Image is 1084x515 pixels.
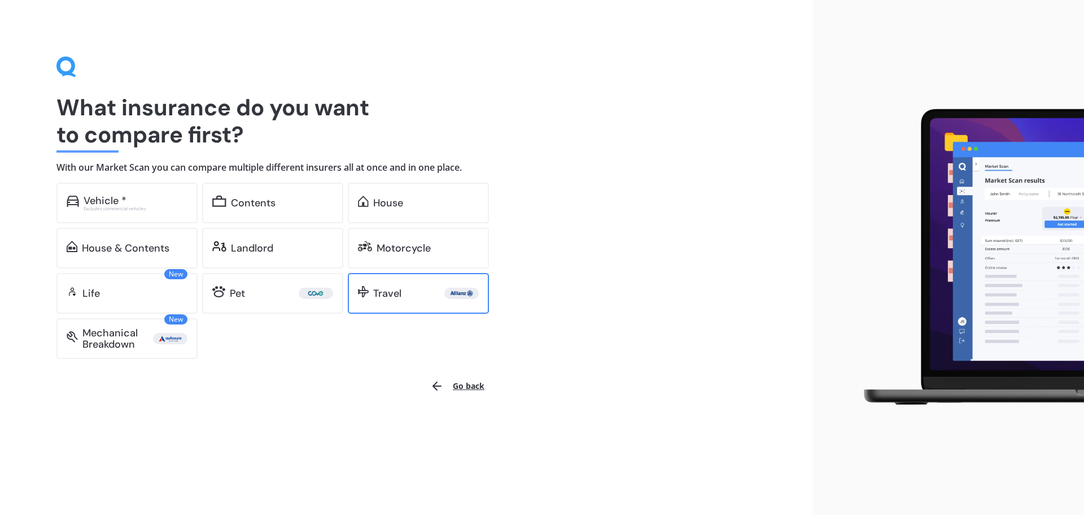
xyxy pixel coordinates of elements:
[847,102,1084,413] img: laptop.webp
[301,288,331,299] img: Cove.webp
[56,162,757,174] h4: With our Market Scan you can compare multiple different insurers all at once and in one place.
[373,197,403,209] div: House
[358,241,372,252] img: motorbike.c49f395e5a6966510904.svg
[84,195,126,206] div: Vehicle *
[67,286,78,297] img: life.f720d6a2d7cdcd3ad642.svg
[212,286,225,297] img: pet.71f96884985775575a0d.svg
[373,288,401,299] div: Travel
[67,331,78,343] img: mbi.6615ef239df2212c2848.svg
[447,288,477,299] img: Allianz.webp
[231,243,273,254] div: Landlord
[155,333,185,344] img: Autosure.webp
[164,269,187,279] span: New
[212,241,226,252] img: landlord.470ea2398dcb263567d0.svg
[67,241,77,252] img: home-and-contents.b802091223b8502ef2dd.svg
[84,206,187,211] div: Excludes commercial vehicles
[358,286,369,297] img: travel.bdda8d6aa9c3f12c5fe2.svg
[164,314,187,324] span: New
[67,196,79,207] img: car.f15378c7a67c060ca3f3.svg
[82,243,169,254] div: House & Contents
[82,327,153,350] div: Mechanical Breakdown
[377,243,431,254] div: Motorcycle
[202,273,343,314] a: Pet
[231,197,276,209] div: Contents
[56,94,757,148] h1: What insurance do you want to compare first?
[212,196,226,207] img: content.01f40a52572271636b6f.svg
[423,373,491,400] button: Go back
[82,288,100,299] div: Life
[230,288,245,299] div: Pet
[358,196,369,207] img: home.91c183c226a05b4dc763.svg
